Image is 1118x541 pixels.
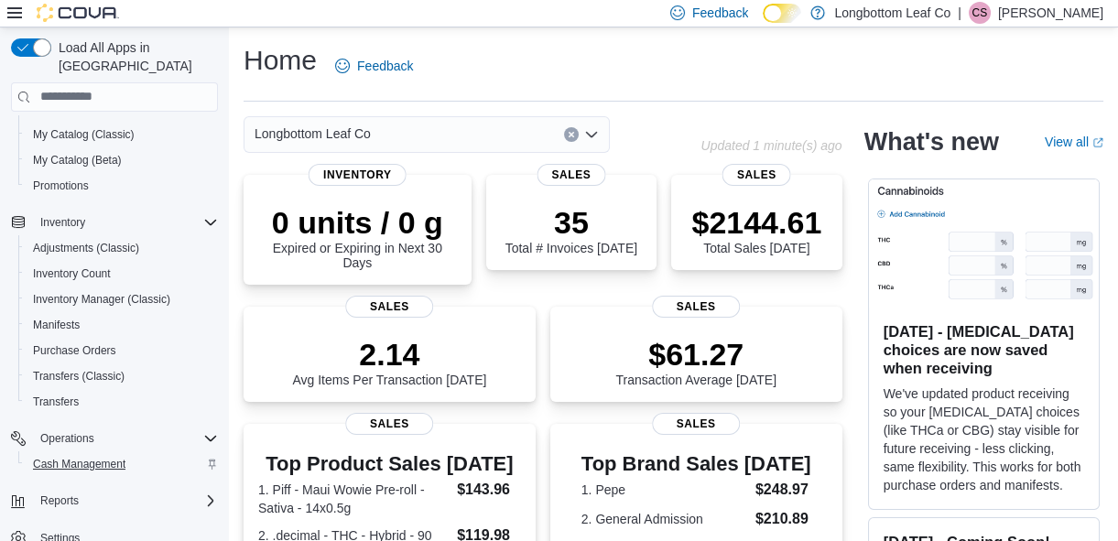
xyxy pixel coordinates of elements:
[691,204,821,255] div: Total Sales [DATE]
[18,451,225,477] button: Cash Management
[722,164,791,186] span: Sales
[33,211,218,233] span: Inventory
[292,336,486,373] p: 2.14
[26,175,218,197] span: Promotions
[26,149,218,171] span: My Catalog (Beta)
[18,173,225,199] button: Promotions
[755,479,811,501] dd: $248.97
[18,122,225,147] button: My Catalog (Classic)
[26,453,218,475] span: Cash Management
[18,147,225,173] button: My Catalog (Beta)
[26,365,132,387] a: Transfers (Classic)
[33,179,89,193] span: Promotions
[26,340,218,362] span: Purchase Orders
[33,127,135,142] span: My Catalog (Classic)
[258,453,521,475] h3: Top Product Sales [DATE]
[26,263,218,285] span: Inventory Count
[346,296,434,318] span: Sales
[581,510,748,528] dt: 2. General Admission
[537,164,605,186] span: Sales
[26,365,218,387] span: Transfers (Classic)
[615,336,776,373] p: $61.27
[26,314,218,336] span: Manifests
[505,204,637,241] p: 35
[33,457,125,471] span: Cash Management
[33,490,86,512] button: Reports
[33,292,170,307] span: Inventory Manager (Classic)
[4,426,225,451] button: Operations
[763,4,801,23] input: Dark Mode
[457,479,521,501] dd: $143.96
[26,124,142,146] a: My Catalog (Classic)
[33,241,139,255] span: Adjustments (Classic)
[258,204,457,241] p: 0 units / 0 g
[972,2,988,24] span: CS
[18,338,225,363] button: Purchase Orders
[346,413,434,435] span: Sales
[998,2,1103,24] p: [PERSON_NAME]
[884,322,1084,377] h3: [DATE] - [MEDICAL_DATA] choices are now saved when receiving
[581,481,748,499] dt: 1. Pepe
[581,453,811,475] h3: Top Brand Sales [DATE]
[255,123,371,145] span: Longbottom Leaf Co
[309,164,407,186] span: Inventory
[1045,135,1103,149] a: View allExternal link
[40,493,79,508] span: Reports
[564,127,579,142] button: Clear input
[26,175,96,197] a: Promotions
[4,210,225,235] button: Inventory
[700,138,841,153] p: Updated 1 minute(s) ago
[692,4,748,22] span: Feedback
[33,318,80,332] span: Manifests
[958,2,961,24] p: |
[26,340,124,362] a: Purchase Orders
[33,266,111,281] span: Inventory Count
[26,314,87,336] a: Manifests
[258,481,450,517] dt: 1. Piff - Maui Wowie Pre-roll - Sativa - 14x0.5g
[33,211,92,233] button: Inventory
[26,288,178,310] a: Inventory Manager (Classic)
[18,389,225,415] button: Transfers
[26,453,133,475] a: Cash Management
[834,2,950,24] p: Longbottom Leaf Co
[33,369,125,384] span: Transfers (Classic)
[33,427,102,449] button: Operations
[615,336,776,387] div: Transaction Average [DATE]
[258,204,457,270] div: Expired or Expiring in Next 30 Days
[505,204,637,255] div: Total # Invoices [DATE]
[652,413,740,435] span: Sales
[357,57,413,75] span: Feedback
[244,42,317,79] h1: Home
[40,431,94,446] span: Operations
[26,124,218,146] span: My Catalog (Classic)
[4,488,225,514] button: Reports
[26,391,218,413] span: Transfers
[1092,137,1103,148] svg: External link
[33,395,79,409] span: Transfers
[292,336,486,387] div: Avg Items Per Transaction [DATE]
[37,4,119,22] img: Cova
[40,215,85,230] span: Inventory
[969,2,991,24] div: Cameron Shewan
[26,237,147,259] a: Adjustments (Classic)
[18,363,225,389] button: Transfers (Classic)
[691,204,821,241] p: $2144.61
[26,391,86,413] a: Transfers
[26,288,218,310] span: Inventory Manager (Classic)
[33,427,218,449] span: Operations
[864,127,999,157] h2: What's new
[33,343,116,358] span: Purchase Orders
[18,235,225,261] button: Adjustments (Classic)
[763,23,764,24] span: Dark Mode
[884,384,1084,494] p: We've updated product receiving so your [MEDICAL_DATA] choices (like THCa or CBG) stay visible fo...
[328,48,420,84] a: Feedback
[755,508,811,530] dd: $210.89
[33,490,218,512] span: Reports
[26,237,218,259] span: Adjustments (Classic)
[584,127,599,142] button: Open list of options
[18,312,225,338] button: Manifests
[51,38,218,75] span: Load All Apps in [GEOGRAPHIC_DATA]
[18,261,225,287] button: Inventory Count
[33,153,122,168] span: My Catalog (Beta)
[18,287,225,312] button: Inventory Manager (Classic)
